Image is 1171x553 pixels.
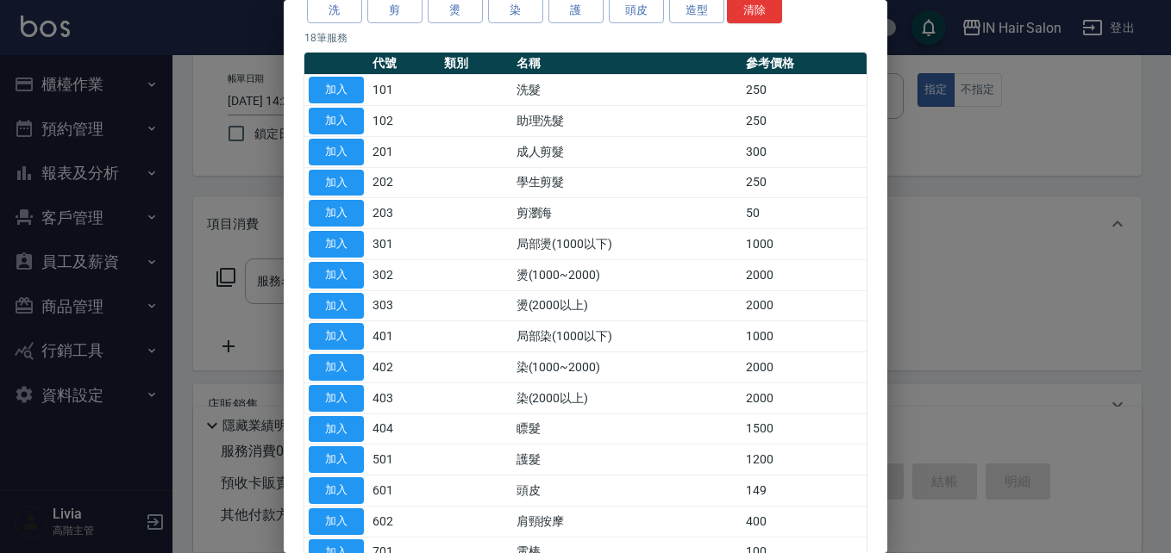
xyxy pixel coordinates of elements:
button: 加入 [309,354,364,381]
td: 頭皮 [512,475,742,506]
button: 加入 [309,170,364,196]
td: 250 [742,106,867,137]
td: 302 [368,259,440,290]
td: 250 [742,75,867,106]
button: 加入 [309,262,364,289]
td: 403 [368,382,440,413]
th: 名稱 [512,53,742,75]
td: 50 [742,198,867,229]
td: 400 [742,506,867,537]
th: 代號 [368,53,440,75]
td: 602 [368,506,440,537]
button: 加入 [309,477,364,504]
td: 2000 [742,259,867,290]
td: 401 [368,321,440,352]
th: 參考價格 [742,53,867,75]
td: 染(1000~2000) [512,352,742,383]
button: 加入 [309,323,364,350]
button: 加入 [309,77,364,103]
td: 203 [368,198,440,229]
button: 加入 [309,231,364,258]
td: 1000 [742,229,867,260]
button: 加入 [309,139,364,165]
button: 加入 [309,508,364,535]
td: 2000 [742,352,867,383]
td: 250 [742,167,867,198]
td: 剪瀏海 [512,198,742,229]
td: 助理洗髮 [512,106,742,137]
button: 加入 [309,200,364,227]
td: 202 [368,167,440,198]
th: 類別 [440,53,511,75]
td: 洗髮 [512,75,742,106]
td: 瞟髮 [512,413,742,444]
td: 局部染(1000以下) [512,321,742,352]
p: 18 筆服務 [304,30,867,46]
td: 402 [368,352,440,383]
td: 300 [742,136,867,167]
td: 2000 [742,290,867,321]
td: 101 [368,75,440,106]
td: 301 [368,229,440,260]
td: 燙(2000以上) [512,290,742,321]
button: 加入 [309,416,364,443]
td: 學生剪髮 [512,167,742,198]
td: 染(2000以上) [512,382,742,413]
td: 成人剪髮 [512,136,742,167]
td: 404 [368,413,440,444]
td: 149 [742,475,867,506]
td: 201 [368,136,440,167]
td: 1000 [742,321,867,352]
td: 501 [368,444,440,475]
td: 601 [368,475,440,506]
button: 加入 [309,385,364,412]
button: 加入 [309,446,364,473]
td: 102 [368,106,440,137]
td: 局部燙(1000以下) [512,229,742,260]
td: 2000 [742,382,867,413]
td: 肩頸按摩 [512,506,742,537]
td: 1500 [742,413,867,444]
td: 護髮 [512,444,742,475]
button: 加入 [309,293,364,320]
td: 303 [368,290,440,321]
button: 加入 [309,108,364,134]
td: 燙(1000~2000) [512,259,742,290]
td: 1200 [742,444,867,475]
